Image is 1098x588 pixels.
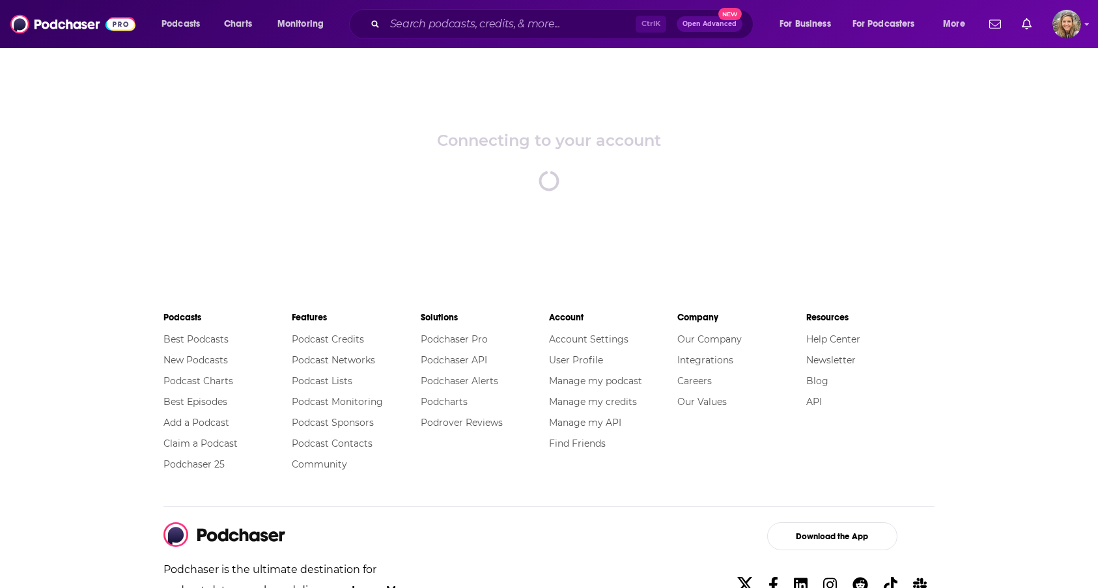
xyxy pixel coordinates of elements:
a: Find Friends [549,438,606,449]
a: Careers [677,375,712,387]
input: Search podcasts, credits, & more... [385,14,636,35]
a: Blog [806,375,828,387]
a: Show notifications dropdown [984,13,1006,35]
a: Podcast Contacts [292,438,373,449]
span: Logged in as sallym [1052,10,1081,38]
li: Resources [806,306,935,329]
span: Charts [224,15,252,33]
a: Claim a Podcast [163,438,238,449]
a: Our Values [677,396,727,408]
img: User Profile [1052,10,1081,38]
button: open menu [844,14,934,35]
a: Podcharts [421,396,468,408]
div: Search podcasts, credits, & more... [361,9,766,39]
li: Solutions [421,306,549,329]
span: Open Advanced [683,21,737,27]
li: Account [549,306,677,329]
a: Newsletter [806,354,856,366]
li: Podcasts [163,306,292,329]
a: Our Company [677,333,742,345]
a: New Podcasts [163,354,228,366]
a: Best Episodes [163,396,227,408]
a: Add a Podcast [163,417,229,428]
span: More [943,15,965,33]
button: Open AdvancedNew [677,16,742,32]
span: Monitoring [277,15,324,33]
button: open menu [770,14,847,35]
li: Features [292,306,420,329]
a: Charts [216,14,260,35]
a: Show notifications dropdown [1017,13,1037,35]
a: Podcast Sponsors [292,417,374,428]
a: API [806,396,822,408]
a: Manage my credits [549,396,637,408]
a: Podchaser Pro [421,333,488,345]
a: Podchaser 25 [163,458,225,470]
a: Best Podcasts [163,333,229,345]
button: Show profile menu [1052,10,1081,38]
a: Podcast Monitoring [292,396,383,408]
button: open menu [152,14,217,35]
span: Ctrl K [636,16,666,33]
a: Manage my podcast [549,375,642,387]
a: Podcast Credits [292,333,364,345]
button: open menu [268,14,341,35]
a: User Profile [549,354,603,366]
div: Connecting to your account [437,131,661,150]
a: Help Center [806,333,860,345]
a: Podrover Reviews [421,417,503,428]
a: Podcast Charts [163,375,233,387]
a: Podchaser API [421,354,487,366]
a: Integrations [677,354,733,366]
span: Podcasts [162,15,200,33]
a: Podcast Networks [292,354,375,366]
a: Download the App [729,522,935,550]
a: Manage my API [549,417,621,428]
li: Company [677,306,806,329]
span: For Business [780,15,831,33]
a: Podcast Lists [292,375,352,387]
a: Community [292,458,347,470]
button: Download the App [767,522,897,550]
span: New [718,8,742,20]
a: Account Settings [549,333,628,345]
img: Podchaser - Follow, Share and Rate Podcasts [10,12,135,36]
button: open menu [934,14,981,35]
span: For Podcasters [852,15,915,33]
a: Podchaser Alerts [421,375,498,387]
img: Podchaser - Follow, Share and Rate Podcasts [163,522,286,547]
